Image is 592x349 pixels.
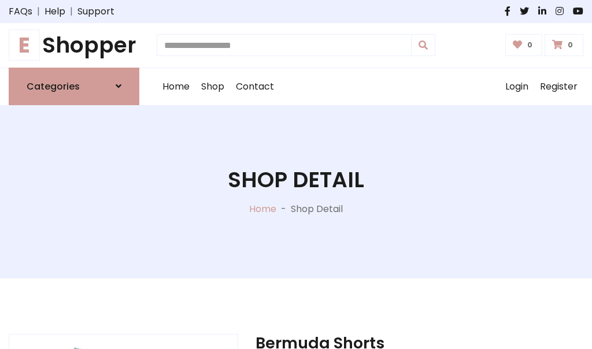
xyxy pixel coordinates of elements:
span: | [32,5,45,18]
a: Home [249,202,276,216]
h1: Shopper [9,32,139,58]
p: Shop Detail [291,202,343,216]
a: Contact [230,68,280,105]
h6: Categories [27,81,80,92]
a: Login [499,68,534,105]
a: Shop [195,68,230,105]
a: 0 [545,34,583,56]
a: Support [77,5,114,18]
a: Categories [9,68,139,105]
a: Help [45,5,65,18]
a: Register [534,68,583,105]
a: Home [157,68,195,105]
a: EShopper [9,32,139,58]
span: E [9,29,40,61]
p: - [276,202,291,216]
span: | [65,5,77,18]
span: 0 [524,40,535,50]
h1: Shop Detail [228,167,364,193]
a: 0 [505,34,543,56]
a: FAQs [9,5,32,18]
span: 0 [565,40,576,50]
